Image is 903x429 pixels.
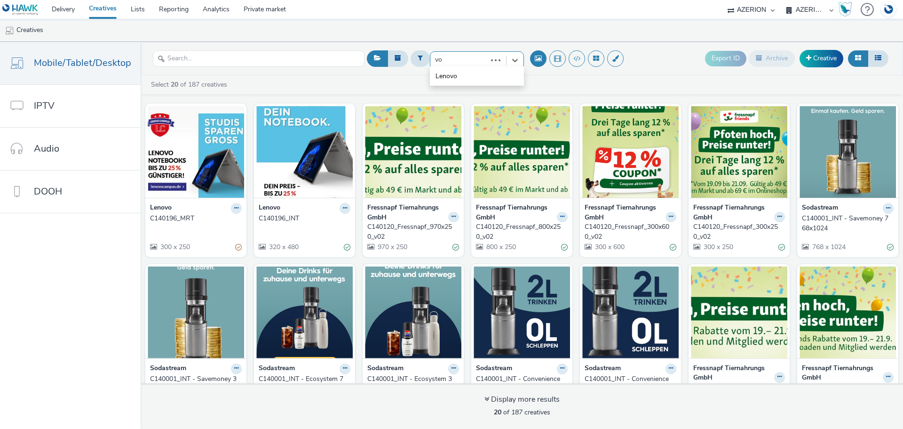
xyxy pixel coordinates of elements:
[800,50,843,67] a: Creative
[670,243,676,252] div: Valid
[802,383,894,402] a: C140120_Fressnapf_800x250
[256,267,353,358] img: C140001_INT - Ecosystem 768x1024 visual
[848,50,868,66] button: Grid
[802,383,890,402] div: C140120_Fressnapf_800x250
[585,374,673,394] div: C140001_INT - Convenience 320x480
[259,203,280,214] strong: Lenovo
[150,374,238,394] div: C140001_INT - Savemoney 320x480
[5,26,14,35] img: mobile
[693,222,781,242] div: C140120_Fressnapf_300x250_v02
[811,243,846,251] span: 768 x 1024
[365,106,461,198] img: C140120_Fressnapf_970x250_v02 visual
[691,106,787,198] img: C140120_Fressnapf_300x250_v02 visual
[367,364,404,374] strong: Sodastream
[585,374,676,394] a: C140001_INT - Convenience 320x480
[259,214,350,223] a: C140196_INT
[693,203,772,222] strong: Fressnapf Tiernahrungs GmbH
[476,203,554,222] strong: Fressnapf Tiernahrungs GmbH
[474,267,570,358] img: C140001_INT - Convenience 768x1024 visual
[367,222,459,242] a: C140120_Fressnapf_970x250_v02
[259,214,347,223] div: C140196_INT
[484,394,560,405] div: Display more results
[887,243,894,252] div: Valid
[259,374,350,394] a: C140001_INT - Ecosystem 768x1024
[838,2,852,17] img: Hawk Academy
[585,222,673,242] div: C140120_Fressnapf_300x600_v02
[802,203,838,214] strong: Sodastream
[148,267,244,358] img: C140001_INT - Savemoney 320x480 visual
[691,267,787,358] img: C140120_Fressnapf_970x250 visual
[150,203,172,214] strong: Lenovo
[377,243,407,251] span: 970 x 250
[150,214,238,223] div: C140196_MRT
[693,364,772,383] strong: Fressnapf Tiernahrungs GmbH
[34,56,131,70] span: Mobile/Tablet/Desktop
[235,243,242,252] div: Partially valid
[159,243,190,251] span: 300 x 250
[367,203,446,222] strong: Fressnapf Tiernahrungs GmbH
[800,267,896,358] img: C140120_Fressnapf_800x250 visual
[838,2,856,17] a: Hawk Academy
[494,408,550,417] span: of 187 creatives
[367,374,455,394] div: C140001_INT - Ecosystem 320x480
[585,203,663,222] strong: Fressnapf Tiernahrungs GmbH
[585,364,621,374] strong: Sodastream
[148,106,244,198] img: C140196_MRT visual
[476,364,512,374] strong: Sodastream
[367,222,455,242] div: C140120_Fressnapf_970x250_v02
[749,50,795,66] button: Archive
[344,243,350,252] div: Valid
[150,214,242,223] a: C140196_MRT
[705,51,746,66] button: Export ID
[34,142,59,155] span: Audio
[476,222,564,242] div: C140120_Fressnapf_800x250_v02
[693,383,781,402] div: C140120_Fressnapf_970x250
[150,374,242,394] a: C140001_INT - Savemoney 320x480
[150,80,231,89] a: Select of 187 creatives
[881,2,895,17] img: Account DE
[703,243,733,251] span: 300 x 250
[802,214,890,233] div: C140001_INT - Savemoney 768x1024
[594,243,625,251] span: 300 x 600
[2,4,39,16] img: undefined Logo
[582,267,679,358] img: C140001_INT - Convenience 320x480 visual
[171,80,178,89] strong: 20
[868,50,888,66] button: Table
[34,99,55,113] span: IPTV
[150,364,186,374] strong: Sodastream
[452,243,459,252] div: Valid
[494,408,501,417] strong: 20
[802,214,894,233] a: C140001_INT - Savemoney 768x1024
[693,222,785,242] a: C140120_Fressnapf_300x250_v02
[365,267,461,358] img: C140001_INT - Ecosystem 320x480 visual
[585,222,676,242] a: C140120_Fressnapf_300x600_v02
[259,364,295,374] strong: Sodastream
[582,106,679,198] img: C140120_Fressnapf_300x600_v02 visual
[367,374,459,394] a: C140001_INT - Ecosystem 320x480
[476,374,564,394] div: C140001_INT - Convenience 768x1024
[268,243,299,251] span: 320 x 480
[561,243,568,252] div: Valid
[153,50,364,67] input: Search...
[436,72,457,81] span: Lenovo
[778,243,785,252] div: Valid
[476,222,568,242] a: C140120_Fressnapf_800x250_v02
[800,106,896,198] img: C140001_INT - Savemoney 768x1024 visual
[259,374,347,394] div: C140001_INT - Ecosystem 768x1024
[256,106,353,198] img: C140196_INT visual
[693,383,785,402] a: C140120_Fressnapf_970x250
[476,374,568,394] a: C140001_INT - Convenience 768x1024
[802,364,880,383] strong: Fressnapf Tiernahrungs GmbH
[474,106,570,198] img: C140120_Fressnapf_800x250_v02 visual
[485,243,516,251] span: 800 x 250
[34,185,62,198] span: DOOH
